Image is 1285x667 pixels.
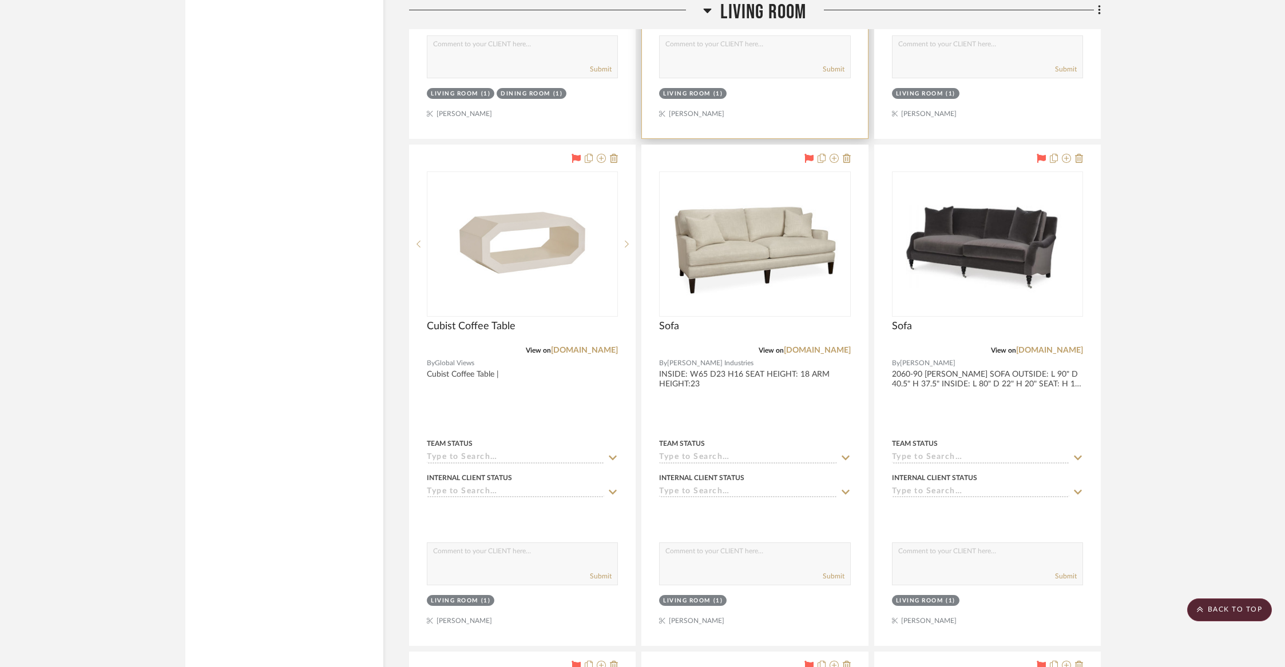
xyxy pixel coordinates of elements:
[713,90,723,98] div: (1)
[1055,64,1077,74] button: Submit
[892,473,977,483] div: Internal Client Status
[481,597,491,605] div: (1)
[501,90,550,98] div: Dining Room
[1055,571,1077,581] button: Submit
[590,571,612,581] button: Submit
[451,173,594,315] img: Cubist Coffee Table
[823,571,844,581] button: Submit
[551,346,618,354] a: [DOMAIN_NAME]
[823,64,844,74] button: Submit
[659,438,705,449] div: Team Status
[784,346,851,354] a: [DOMAIN_NAME]
[526,347,551,354] span: View on
[991,347,1016,354] span: View on
[435,358,474,369] span: Global Views
[663,597,711,605] div: Living Room
[896,90,943,98] div: Living Room
[659,358,667,369] span: By
[667,358,753,369] span: [PERSON_NAME] Industries
[659,320,679,333] span: Sofa
[946,90,955,98] div: (1)
[896,597,943,605] div: Living Room
[659,453,836,464] input: Type to Search…
[553,90,563,98] div: (1)
[759,347,784,354] span: View on
[892,320,912,333] span: Sofa
[427,320,515,333] span: Cubist Coffee Table
[427,453,604,464] input: Type to Search…
[659,487,836,498] input: Type to Search…
[660,183,849,305] img: Sofa
[427,473,512,483] div: Internal Client Status
[893,193,1082,295] img: Sofa
[892,358,900,369] span: By
[892,453,1069,464] input: Type to Search…
[1016,346,1083,354] a: [DOMAIN_NAME]
[1187,598,1272,621] scroll-to-top-button: BACK TO TOP
[659,473,744,483] div: Internal Client Status
[481,90,491,98] div: (1)
[590,64,612,74] button: Submit
[431,597,478,605] div: Living Room
[427,487,604,498] input: Type to Search…
[427,438,473,449] div: Team Status
[427,358,435,369] span: By
[663,90,711,98] div: Living Room
[892,438,938,449] div: Team Status
[900,358,955,369] span: [PERSON_NAME]
[892,487,1069,498] input: Type to Search…
[946,597,955,605] div: (1)
[431,90,478,98] div: Living Room
[713,597,723,605] div: (1)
